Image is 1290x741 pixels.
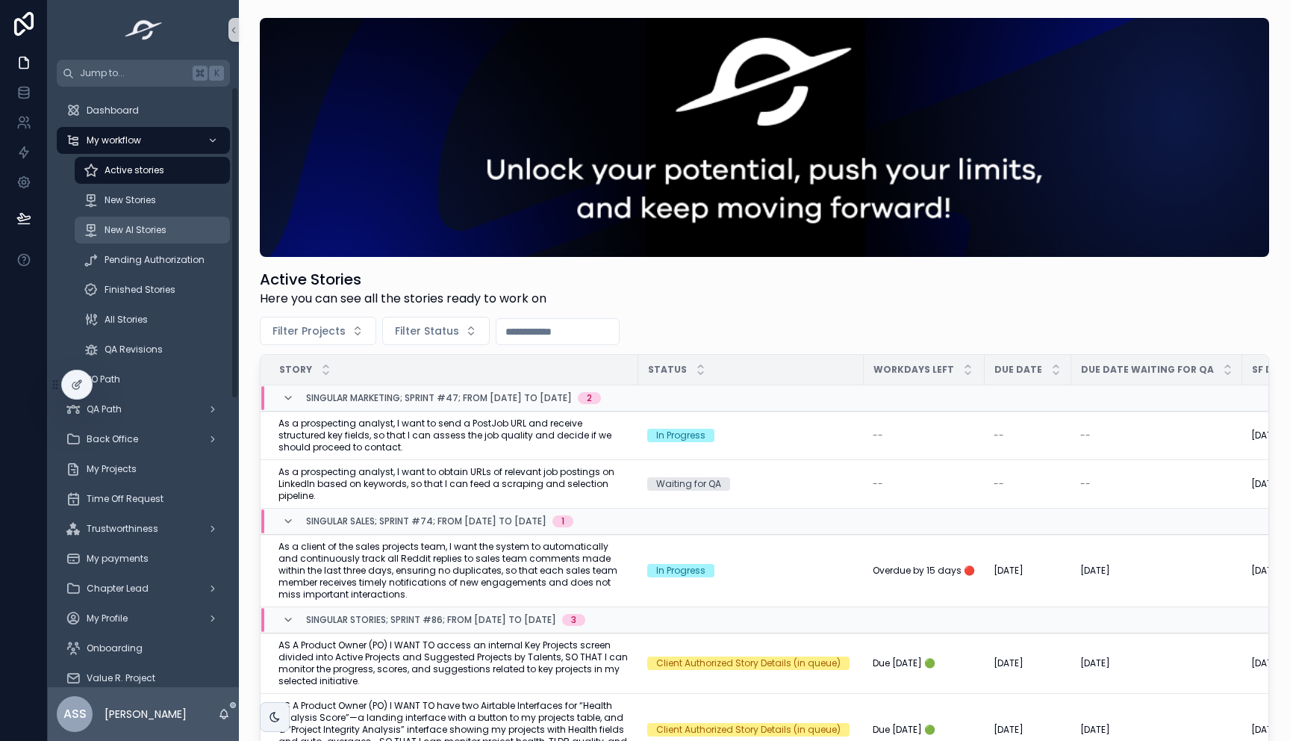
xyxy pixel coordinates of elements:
a: In Progress [647,429,855,442]
a: QA Revisions [75,336,230,363]
a: Active stories [75,157,230,184]
button: Jump to...K [57,60,230,87]
a: [DATE] [1080,565,1233,577]
span: New AI Stories [105,224,166,236]
span: PO Path [87,373,120,385]
a: Due [DATE] 🟢 [873,657,976,669]
span: Trustworthiness [87,523,158,535]
span: -- [1080,478,1091,490]
span: -- [994,478,1004,490]
a: Client Authorized Story Details (in queue) [647,723,855,737]
div: Waiting for QA [656,477,721,491]
a: My Projects [57,456,230,483]
span: [DATE] [994,724,1023,736]
span: Workdays Left [873,364,954,376]
span: Dashboard [87,105,139,117]
span: Filter Projects [272,323,346,338]
span: Due Date Waiting for QA [1081,364,1214,376]
span: Value R. Project [87,672,155,684]
button: Select Button [260,317,376,345]
span: My payments [87,553,149,565]
span: Finished Stories [105,284,175,296]
span: Status [648,364,687,376]
div: 2 [587,392,592,404]
a: Trustworthiness [57,515,230,542]
a: As a client of the sales projects team, I want the system to automatically and continuously track... [278,541,629,601]
a: [DATE] [994,565,1062,577]
span: My Profile [87,613,128,624]
a: AS A Product Owner (PO) I WANT TO access an internal Key Projects screen divided into Active Proj... [278,639,629,687]
a: -- [873,478,976,490]
a: [DATE] [1080,724,1233,736]
span: [DATE] [1080,657,1110,669]
p: [PERSON_NAME] [105,707,187,722]
a: My Profile [57,605,230,632]
a: As a prospecting analyst, I want to send a PostJob URL and receive structured key fields, so that... [278,418,629,453]
span: Due [DATE] 🟢 [873,724,935,736]
span: Singular Stories; Sprint #86; From [DATE] to [DATE] [306,614,556,626]
span: Due [DATE] 🟢 [873,657,935,669]
a: New AI Stories [75,217,230,244]
span: ASS [63,705,87,723]
span: [DATE] [1251,478,1281,490]
a: Due [DATE] 🟢 [873,724,976,736]
a: All Stories [75,306,230,333]
span: My Projects [87,463,137,475]
a: Chapter Lead [57,575,230,602]
span: Back Office [87,433,138,445]
a: [DATE] [1080,657,1233,669]
span: Filter Status [395,323,459,338]
a: Overdue by 15 days 🔴 [873,565,976,577]
span: -- [873,478,883,490]
a: Client Authorized Story Details (in queue) [647,657,855,670]
img: App logo [120,18,167,42]
a: -- [994,430,1062,441]
span: [DATE] [1251,430,1281,441]
span: [DATE] [1251,565,1281,577]
span: [DATE] [994,565,1023,577]
a: In Progress [647,564,855,577]
a: QA Path [57,396,230,423]
div: 1 [561,515,564,527]
span: My workflow [87,134,141,146]
a: -- [873,430,976,441]
span: Here you can see all the stories ready to work on [260,290,546,308]
span: Time Off Request [87,493,163,505]
span: K [211,67,222,79]
span: Due Date [994,364,1042,376]
span: New Stories [105,194,156,206]
a: -- [994,478,1062,490]
span: [DATE] [1251,657,1281,669]
span: -- [1080,430,1091,441]
a: [DATE] [994,724,1062,736]
a: [DATE] [994,657,1062,669]
a: Dashboard [57,97,230,124]
a: PO Path [57,366,230,393]
span: -- [994,430,1004,441]
a: Value R. Project [57,665,230,692]
span: All Stories [105,314,148,326]
span: Overdue by 15 days 🔴 [873,565,975,577]
span: [DATE] [1251,724,1281,736]
button: Select Button [382,317,490,345]
a: -- [1080,478,1233,490]
span: Singular Sales; Sprint #74; From [DATE] to [DATE] [306,515,546,527]
span: QA Path [87,403,122,415]
a: Time Off Request [57,486,230,512]
span: [DATE] [1080,565,1110,577]
span: Chapter Lead [87,583,149,595]
span: [DATE] [1080,724,1110,736]
a: My payments [57,545,230,572]
a: New Stories [75,187,230,214]
a: As a prospecting analyst, I want to obtain URLs of relevant job postings on LinkedIn based on key... [278,466,629,502]
a: My workflow [57,127,230,154]
span: Onboarding [87,642,143,654]
span: Active stories [105,164,164,176]
div: scrollable content [48,87,239,687]
a: -- [1080,430,1233,441]
div: In Progress [656,429,705,442]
